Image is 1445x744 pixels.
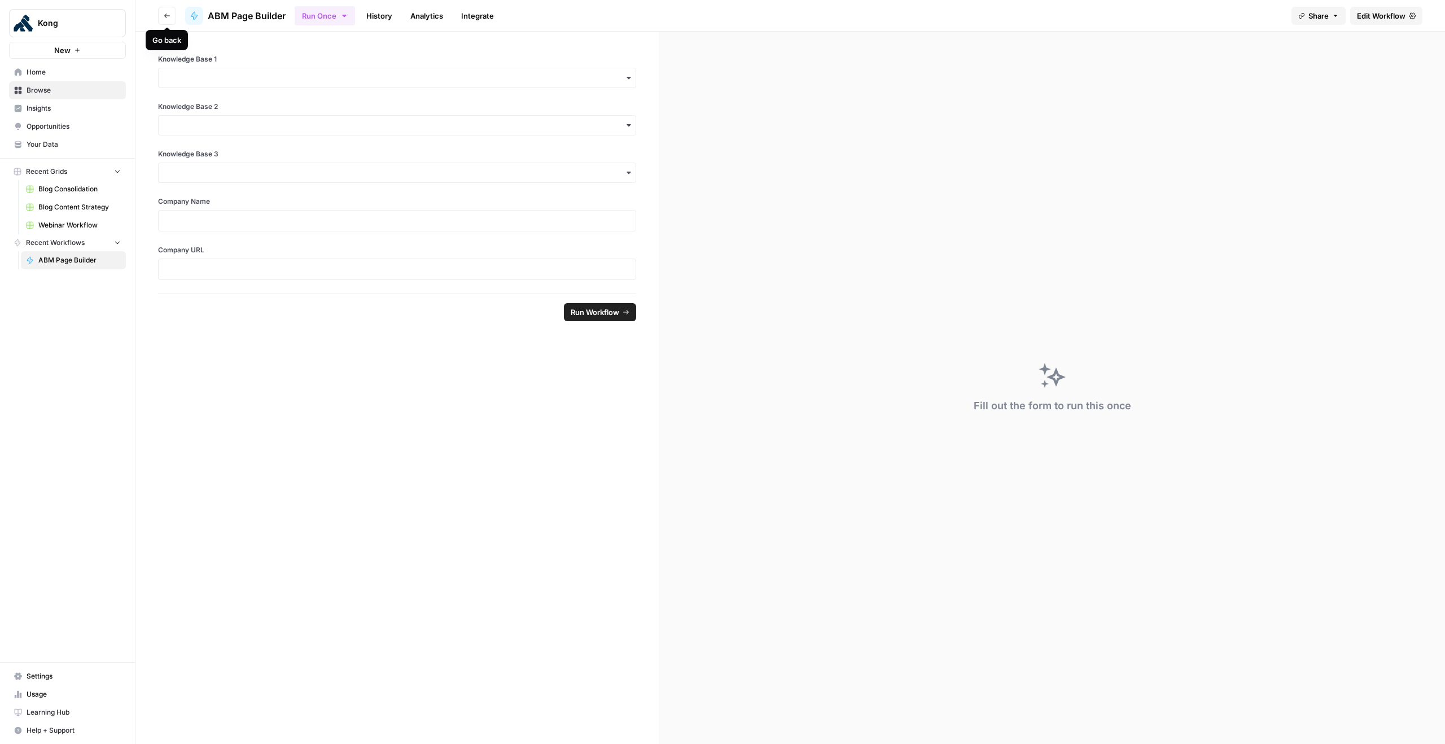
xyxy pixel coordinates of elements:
[27,121,121,132] span: Opportunities
[27,85,121,95] span: Browse
[9,42,126,59] button: New
[1350,7,1422,25] a: Edit Workflow
[1308,10,1329,21] span: Share
[9,667,126,685] a: Settings
[1357,10,1405,21] span: Edit Workflow
[158,54,636,64] label: Knowledge Base 1
[360,7,399,25] a: History
[38,184,121,194] span: Blog Consolidation
[158,196,636,207] label: Company Name
[27,67,121,77] span: Home
[27,103,121,113] span: Insights
[9,63,126,81] a: Home
[27,139,121,150] span: Your Data
[454,7,501,25] a: Integrate
[9,9,126,37] button: Workspace: Kong
[27,689,121,699] span: Usage
[27,725,121,736] span: Help + Support
[21,251,126,269] a: ABM Page Builder
[9,234,126,251] button: Recent Workflows
[38,255,121,265] span: ABM Page Builder
[9,685,126,703] a: Usage
[27,671,121,681] span: Settings
[26,238,85,248] span: Recent Workflows
[9,163,126,180] button: Recent Grids
[295,6,355,25] button: Run Once
[21,180,126,198] a: Blog Consolidation
[21,198,126,216] a: Blog Content Strategy
[571,307,619,318] span: Run Workflow
[185,7,286,25] a: ABM Page Builder
[38,220,121,230] span: Webinar Workflow
[564,303,636,321] button: Run Workflow
[9,703,126,721] a: Learning Hub
[9,135,126,154] a: Your Data
[9,81,126,99] a: Browse
[404,7,450,25] a: Analytics
[54,45,71,56] span: New
[38,202,121,212] span: Blog Content Strategy
[27,707,121,717] span: Learning Hub
[9,99,126,117] a: Insights
[1291,7,1346,25] button: Share
[9,721,126,739] button: Help + Support
[13,13,33,33] img: Kong Logo
[158,245,636,255] label: Company URL
[9,117,126,135] a: Opportunities
[208,9,286,23] span: ABM Page Builder
[152,34,181,46] div: Go back
[21,216,126,234] a: Webinar Workflow
[974,398,1131,414] div: Fill out the form to run this once
[38,17,106,29] span: Kong
[158,149,636,159] label: Knowledge Base 3
[26,167,67,177] span: Recent Grids
[158,102,636,112] label: Knowledge Base 2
